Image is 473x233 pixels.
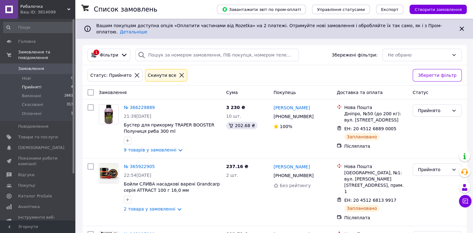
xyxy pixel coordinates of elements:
div: Cкинути все [147,72,178,79]
span: 2661 [64,93,73,99]
span: ЕН: 20 4512 6813 9917 [344,198,396,203]
a: Створити замовлення [403,7,467,12]
span: Каталог ProSale [18,193,52,199]
div: Нова Пошта [344,163,408,170]
span: Замовлення [99,90,127,95]
span: Виконані [22,93,41,99]
span: Cума [226,90,238,95]
span: Нові [22,76,31,81]
div: Прийнято [418,166,449,173]
span: Фільтри [100,52,118,58]
img: Фото товару [100,164,118,183]
span: [PHONE_NUMBER] [274,114,314,119]
button: Зберегти фільтр [413,69,462,82]
span: Рибалочка [20,4,67,9]
span: Без рейтингу [280,183,311,188]
span: Доставка та оплата [337,90,383,95]
span: 10 шт. [226,114,241,119]
a: Бойли СЛИВА насадкові варені Grandcarp серія ATTRACT 100 г 16,0 мм [124,181,220,193]
span: [DEMOGRAPHIC_DATA] [18,145,64,151]
a: Бустер для прикорму TRAPER BOOSTER Полуниця риба 300 ml [124,122,214,134]
a: № 366229889 [124,105,155,110]
span: 21:39[DATE] [124,114,151,119]
span: Статус [413,90,429,95]
span: ЕН: 20 4512 6889 0005 [344,126,396,131]
div: Заплановано [344,133,380,141]
span: 313 [67,102,73,107]
span: Аналітика [18,204,40,210]
a: [PERSON_NAME] [274,105,310,111]
div: Післяплата [344,143,408,149]
div: [GEOGRAPHIC_DATA], №1: вул. [PERSON_NAME][STREET_ADDRESS], прим. 1 [344,170,408,195]
a: 2 товара у замовленні [124,206,175,211]
span: Інструменти веб-майстра та SEO [18,215,58,226]
span: Відгуки [18,172,34,178]
a: Фото товару [99,104,119,124]
div: Післяплата [344,215,408,221]
span: Вашим покупцям доступна опція «Оплатити частинами від Rozetka» на 2 платежі. Отримуйте нові замов... [96,23,442,34]
button: Створити замовлення [410,5,467,14]
h1: Список замовлень [94,6,157,13]
button: Завантажити звіт по пром-оплаті [217,5,306,14]
span: 237.16 ₴ [226,164,248,169]
div: 202.68 ₴ [226,122,257,129]
div: Не обрано [388,52,449,58]
span: [PHONE_NUMBER] [274,173,314,178]
span: Показники роботи компанії [18,156,58,167]
span: Завантажити звіт по пром-оплаті [222,7,301,12]
input: Пошук за номером замовлення, ПІБ покупця, номером телефону, Email, номером накладної [135,49,299,61]
span: Зберегти фільтр [418,72,456,79]
span: Повідомлення [18,124,48,129]
div: Нова Пошта [344,104,408,111]
span: Товари та послуги [18,134,58,140]
a: 9 товарів у замовленні [124,147,176,152]
div: Статус: Прийнято [89,72,133,79]
span: Замовлення [18,66,44,72]
span: Покупець [274,90,296,95]
span: Замовлення та повідомлення [18,49,75,61]
div: Ваш ID: 3814099 [20,9,75,15]
img: Фото товару [100,105,118,124]
span: Управління статусами [317,7,365,12]
span: Скасовані [22,102,43,107]
a: Фото товару [99,163,119,183]
button: Експорт [376,5,404,14]
span: Створити замовлення [415,7,462,12]
span: Прийняті [22,84,41,90]
span: Експорт [381,7,399,12]
span: 0 [71,76,73,81]
span: 100% [280,124,292,129]
div: Заплановано [344,205,380,212]
span: 2 шт. [226,173,238,178]
a: Детальніше [120,29,147,34]
button: Чат з покупцем [459,195,471,207]
span: Збережені фільтри: [332,52,377,58]
span: 22:54[DATE] [124,173,151,178]
span: 1 [71,111,73,116]
div: Дніпро, №50 (до 200 кг): вул. [STREET_ADDRESS] [344,111,408,123]
input: Пошук [3,22,74,33]
button: Управління статусами [312,5,370,14]
a: № 365922905 [124,164,155,169]
span: Покупці [18,183,35,188]
span: 3 230 ₴ [226,105,245,110]
span: 4 [71,84,73,90]
a: [PERSON_NAME] [274,164,310,170]
span: Оплачені [22,111,42,116]
div: Прийнято [418,107,449,114]
span: Головна [18,39,36,44]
